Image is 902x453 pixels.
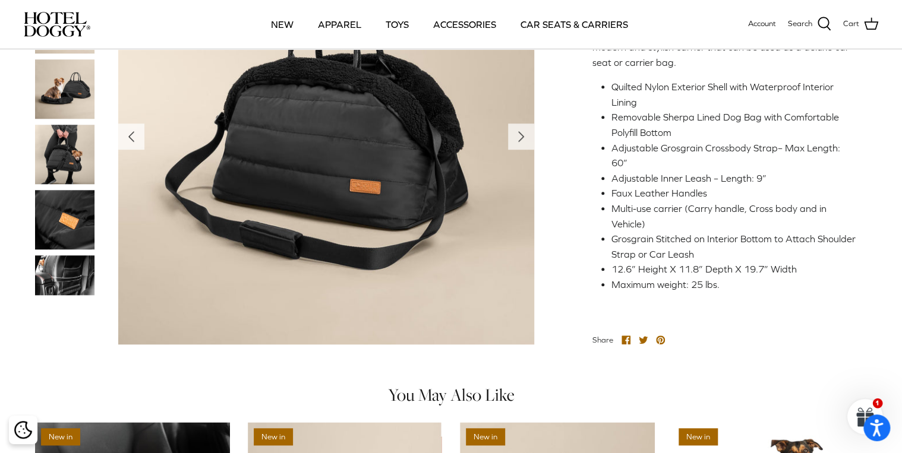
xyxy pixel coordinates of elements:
a: TOYS [375,4,420,45]
button: Previous [118,123,144,150]
span: Search [788,18,812,30]
li: Grosgrain Stitched on Interior Bottom to Attach Shoulder Strap or Car Leash [611,232,857,262]
h4: You May Also Like [35,386,867,404]
a: Cart [843,17,878,32]
button: Next [508,123,534,150]
a: APPAREL [307,4,372,45]
img: hoteldoggycom [24,12,90,37]
li: Maximum weight: 25 lbs. [611,277,857,293]
li: Quilted Nylon Exterior Shell with Waterproof Interior Lining [611,80,857,110]
li: Faux Leather Handles [611,186,857,201]
span: New in [254,428,293,445]
a: ACCESSORIES [422,4,507,45]
span: Account [748,19,776,28]
div: Cookie policy [9,416,37,444]
span: Share [592,335,613,344]
a: Search [788,17,831,32]
button: Cookie policy [12,420,33,441]
span: Cart [843,18,859,30]
a: CAR SEATS & CARRIERS [510,4,639,45]
span: New in [466,428,505,445]
li: Adjustable Grosgrain Crossbody Strap– Max Length: 60” [611,141,857,171]
li: 12.6” Height X 11.8” Depth X 19.7” Width [611,262,857,277]
span: New in [41,428,80,445]
span: New in [679,428,718,445]
a: Account [748,18,776,30]
li: Multi-use carrier (Carry handle, Cross body and in Vehicle) [611,201,857,232]
span: Travel in style and comfort with this modern and stylish carrier that can be used as a deluxe car... [592,27,849,68]
li: Removable Sherpa Lined Dog Bag with Comfortable Polyfill Bottom [611,110,857,140]
div: Primary navigation [176,4,722,45]
a: NEW [260,4,304,45]
li: Adjustable Inner Leash – Length: 9” [611,171,857,186]
img: Cookie policy [14,421,32,439]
